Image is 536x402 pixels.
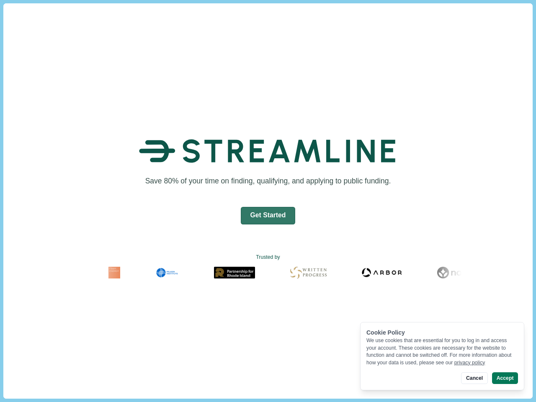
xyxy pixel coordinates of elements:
[256,254,280,261] text: Trusted by
[366,337,518,366] div: We use cookies that are essential for you to log in and access your account. These cookies are ne...
[290,267,327,278] img: Written Progress Logo
[155,267,179,278] img: Milken Institute Logo
[362,267,402,278] img: Arbor Logo
[437,267,472,278] img: Noya Logo
[108,267,120,278] img: Fram Energy Logo
[139,128,397,175] img: Streamline Climate Logo
[454,360,485,366] a: privacy policy
[492,372,518,384] button: Accept
[241,207,296,224] button: Get Started
[214,267,255,278] img: Partnership for Rhode Island Logo
[461,372,487,384] button: Cancel
[366,329,405,336] span: Cookie Policy
[142,176,394,186] h1: Save 80% of your time on finding, qualifying, and applying to public funding.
